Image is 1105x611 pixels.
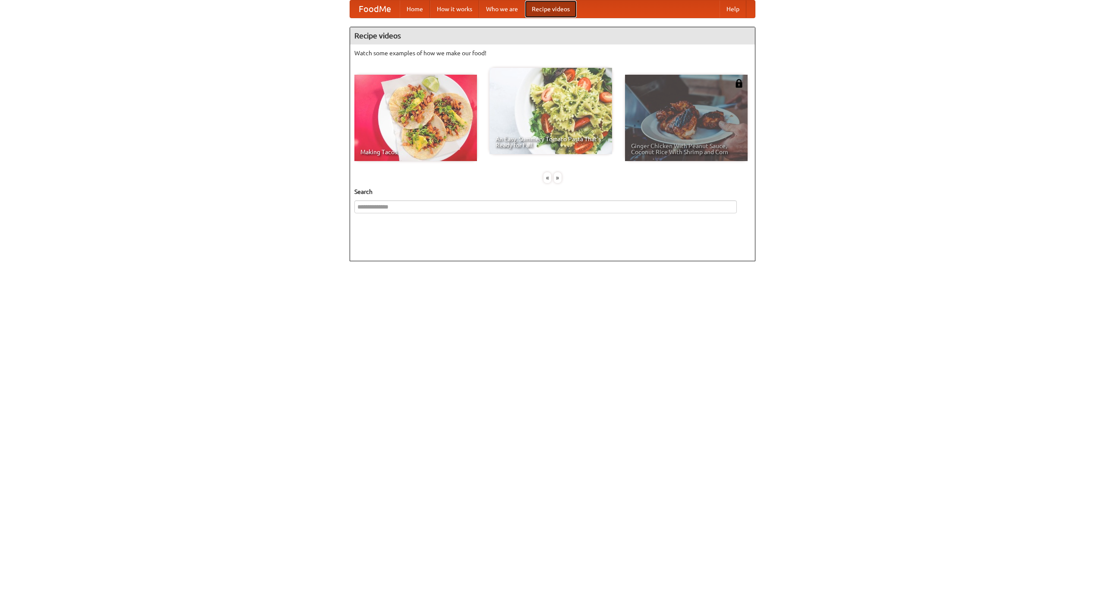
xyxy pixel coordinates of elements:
h5: Search [354,187,751,196]
a: Recipe videos [525,0,577,18]
a: How it works [430,0,479,18]
h4: Recipe videos [350,27,755,44]
span: Making Tacos [360,149,471,155]
div: » [554,172,562,183]
a: An Easy, Summery Tomato Pasta That's Ready for Fall [489,68,612,154]
div: « [543,172,551,183]
a: Home [400,0,430,18]
a: Making Tacos [354,75,477,161]
a: FoodMe [350,0,400,18]
span: An Easy, Summery Tomato Pasta That's Ready for Fall [496,136,606,148]
img: 483408.png [735,79,743,88]
p: Watch some examples of how we make our food! [354,49,751,57]
a: Help [720,0,746,18]
a: Who we are [479,0,525,18]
